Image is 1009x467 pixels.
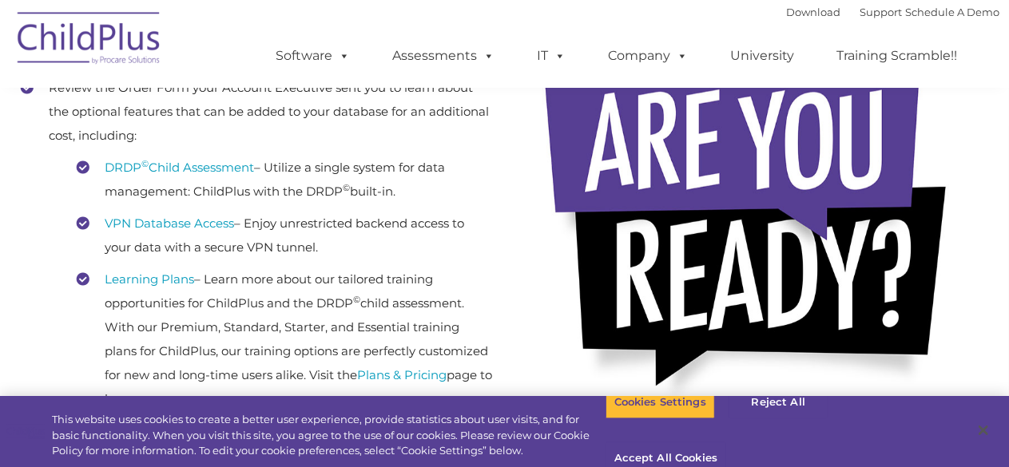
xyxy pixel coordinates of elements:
a: Software [260,40,367,72]
img: areyouready [529,42,976,421]
li: – Learn more about our tailored training opportunities for ChildPlus and the DRDP child assessmen... [77,267,493,411]
li: – Enjoy unrestricted backend access to your data with a secure VPN tunnel. [77,212,493,259]
a: DRDP©Child Assessment [105,160,255,175]
li: – Utilize a single system for data management: ChildPlus with the DRDP built-in. [77,156,493,204]
a: Support [860,6,903,18]
button: Close [966,413,1001,448]
a: Company [593,40,705,72]
img: ChildPlus by Procare Solutions [10,1,169,81]
a: University [715,40,811,72]
a: Download [787,6,841,18]
sup: © [344,182,351,193]
a: VPN Database Access [105,216,235,231]
sup: © [142,158,149,169]
div: This website uses cookies to create a better user experience, provide statistics about user visit... [52,412,606,459]
a: Schedule A Demo [906,6,1000,18]
a: Training Scramble!! [821,40,974,72]
a: IT [522,40,582,72]
a: Assessments [377,40,511,72]
a: Learning Plans [105,271,195,287]
sup: © [354,294,361,305]
button: Cookies Settings [606,386,715,419]
button: Reject All [729,386,828,419]
font: | [787,6,1000,18]
a: Plans & Pricing [358,367,447,382]
li: Review the Order Form your Account Executive sent you to learn about the optional features that c... [22,76,493,411]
